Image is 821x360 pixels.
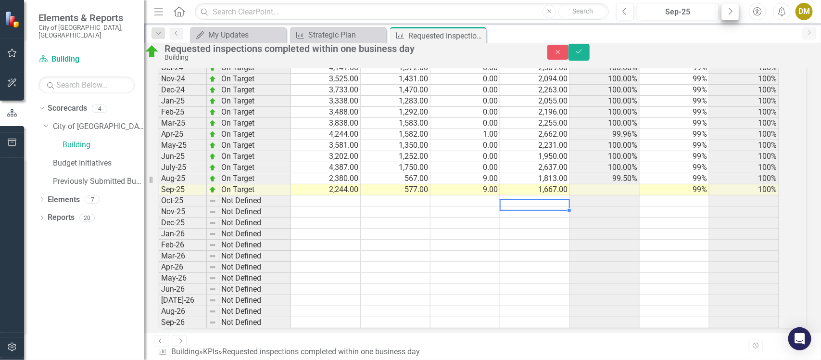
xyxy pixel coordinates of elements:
[159,96,207,107] td: Jan-25
[53,158,144,169] a: Budget Initiatives
[159,85,207,96] td: Dec-24
[164,54,528,61] div: Building
[219,317,291,328] td: Not Defined
[430,184,500,195] td: 9.00
[195,3,609,20] input: Search ClearPoint...
[570,173,640,184] td: 99.50%
[38,24,135,39] small: City of [GEOGRAPHIC_DATA], [GEOGRAPHIC_DATA]
[500,107,570,118] td: 2,196.00
[709,173,779,184] td: 100%
[709,151,779,162] td: 100%
[709,96,779,107] td: 100%
[361,184,430,195] td: 577.00
[640,107,709,118] td: 99%
[219,118,291,129] td: On Target
[48,103,87,114] a: Scorecards
[209,97,216,105] img: zOikAAAAAElFTkSuQmCC
[788,327,811,350] div: Open Intercom Messenger
[159,251,207,262] td: Mar-26
[558,5,606,18] button: Search
[219,151,291,162] td: On Target
[361,151,430,162] td: 1,252.00
[5,11,22,27] img: ClearPoint Strategy
[570,107,640,118] td: 100.00%
[361,129,430,140] td: 1,582.00
[408,30,484,42] div: Requested inspections completed within one business day
[219,284,291,295] td: Not Defined
[640,74,709,85] td: 99%
[208,29,284,41] div: My Updates
[209,141,216,149] img: zOikAAAAAElFTkSuQmCC
[640,118,709,129] td: 99%
[291,107,361,118] td: 3,488.00
[219,140,291,151] td: On Target
[219,240,291,251] td: Not Defined
[53,176,144,187] a: Previously Submitted Budget Initiatives
[361,140,430,151] td: 1,350.00
[640,85,709,96] td: 99%
[361,118,430,129] td: 1,583.00
[640,6,716,18] div: Sep-25
[430,140,500,151] td: 0.00
[219,96,291,107] td: On Target
[291,184,361,195] td: 2,244.00
[159,184,207,195] td: Sep-25
[159,140,207,151] td: May-25
[219,74,291,85] td: On Target
[500,74,570,85] td: 2,094.00
[209,285,216,293] img: 8DAGhfEEPCf229AAAAAElFTkSuQmCC
[159,151,207,162] td: Jun-25
[430,74,500,85] td: 0.00
[570,162,640,173] td: 100.00%
[570,140,640,151] td: 100.00%
[209,319,216,326] img: 8DAGhfEEPCf229AAAAAElFTkSuQmCC
[209,230,216,238] img: 8DAGhfEEPCf229AAAAAElFTkSuQmCC
[500,85,570,96] td: 2,263.00
[209,108,216,116] img: zOikAAAAAElFTkSuQmCC
[361,85,430,96] td: 1,470.00
[209,219,216,227] img: 8DAGhfEEPCf229AAAAAElFTkSuQmCC
[159,240,207,251] td: Feb-26
[48,212,75,223] a: Reports
[361,63,430,74] td: 1,572.00
[291,85,361,96] td: 3,733.00
[209,153,216,160] img: zOikAAAAAElFTkSuQmCC
[291,151,361,162] td: 3,202.00
[500,162,570,173] td: 2,637.00
[500,129,570,140] td: 2,662.00
[159,118,207,129] td: Mar-25
[640,173,709,184] td: 99%
[219,262,291,273] td: Not Defined
[209,186,216,193] img: zOikAAAAAElFTkSuQmCC
[219,295,291,306] td: Not Defined
[430,173,500,184] td: 9.00
[640,63,709,74] td: 99%
[500,151,570,162] td: 1,950.00
[640,129,709,140] td: 99%
[63,140,144,151] a: Building
[219,107,291,118] td: On Target
[159,162,207,173] td: July-25
[570,96,640,107] td: 100.00%
[192,29,284,41] a: My Updates
[209,252,216,260] img: 8DAGhfEEPCf229AAAAAElFTkSuQmCC
[53,121,144,132] a: City of [GEOGRAPHIC_DATA]
[796,3,813,20] div: DM
[430,96,500,107] td: 0.00
[38,77,135,93] input: Search Below...
[430,151,500,162] td: 0.00
[361,74,430,85] td: 1,431.00
[159,195,207,206] td: Oct-25
[209,208,216,216] img: 8DAGhfEEPCf229AAAAAElFTkSuQmCC
[709,107,779,118] td: 100%
[430,107,500,118] td: 0.00
[500,63,570,74] td: 2,569.00
[570,85,640,96] td: 100.00%
[572,7,593,15] span: Search
[159,63,207,74] td: Oct-24
[219,229,291,240] td: Not Defined
[570,63,640,74] td: 100.00%
[430,63,500,74] td: 0.00
[570,151,640,162] td: 100.00%
[570,74,640,85] td: 100.00%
